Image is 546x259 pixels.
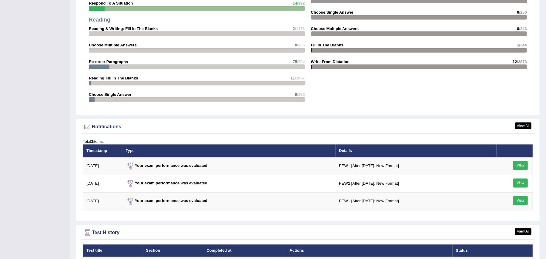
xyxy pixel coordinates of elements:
[311,43,343,47] strong: Fill In The Blanks
[122,144,336,157] th: Type
[89,1,133,5] strong: Respond To A Situation
[142,244,203,257] th: Section
[83,139,533,144] div: Total items.
[515,123,531,129] a: View All
[293,1,297,5] span: 14
[513,161,528,170] a: View
[311,10,353,15] strong: Choose Single Answer
[519,26,527,31] span: /243
[297,92,305,97] span: /336
[83,144,122,157] th: Timestamp
[311,26,359,31] strong: Choose Multiple Answers
[513,179,528,188] a: View
[513,196,528,205] a: View
[91,139,93,144] b: 3
[89,92,131,97] strong: Choose Single Answer
[336,144,496,157] th: Details
[203,244,286,257] th: Completed at
[83,157,122,175] td: [DATE]
[83,175,122,193] td: [DATE]
[89,59,128,64] strong: Re-order Paragraphs
[89,17,110,23] strong: Reading
[295,26,305,31] span: /1176
[89,43,137,47] strong: Choose Multiple Answers
[517,59,527,64] span: /2873
[336,157,496,175] td: PEW1 [After [DATE]: New Format]
[89,76,138,80] strong: Reading:Fill In The Blanks
[311,59,350,64] strong: Write From Dictation
[293,26,295,31] span: 2
[453,244,533,257] th: Status
[83,123,533,132] div: Notifications
[513,59,517,64] span: 12
[293,59,297,64] span: 75
[83,228,533,237] div: Test History
[290,76,295,80] span: 11
[126,181,208,186] strong: Your exam performance was evaluated
[83,244,143,257] th: Test title
[336,175,496,193] td: PEW2 [After [DATE]: New Format]
[517,43,519,47] span: 1
[297,43,305,47] span: /305
[295,92,297,97] span: 9
[126,163,208,168] strong: Your exam performance was evaluated
[517,10,519,15] span: 0
[83,193,122,210] td: [DATE]
[297,1,305,5] span: /192
[89,26,158,31] strong: Reading & Writing: Fill In The Blanks
[519,10,527,15] span: /250
[519,43,527,47] span: /344
[336,193,496,210] td: PEW1 [After [DATE]: New Format]
[297,59,305,64] span: /784
[515,228,531,235] a: View All
[286,244,452,257] th: Actions
[295,43,297,47] span: 0
[295,76,305,80] span: /1097
[517,26,519,31] span: 0
[126,199,208,203] strong: Your exam performance was evaluated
